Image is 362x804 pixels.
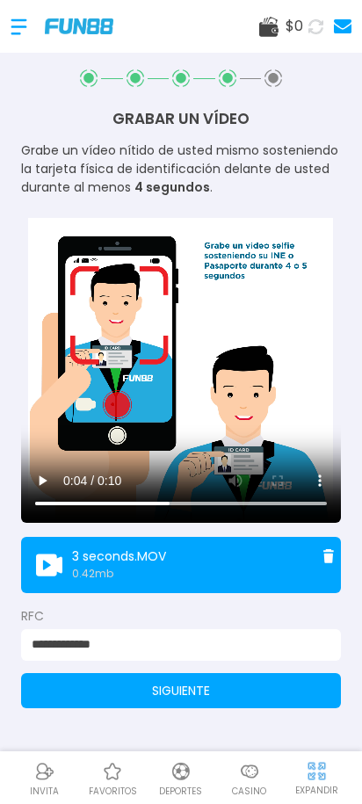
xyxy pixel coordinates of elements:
[239,761,260,782] img: Casino
[21,218,341,523] video: Su navegador no soporta la etiqueta de vídeo.
[232,785,266,798] p: Casino
[30,785,59,798] p: INVITA
[11,758,79,798] a: ReferralReferralINVITA
[72,547,166,566] p: 3 seconds.MOV
[159,785,202,798] p: Deportes
[21,607,341,626] label: RFC
[215,758,284,798] a: CasinoCasinoCasino
[34,761,55,782] img: Referral
[21,673,341,708] button: SIGUIENTE
[295,784,338,797] p: EXPANDIR
[21,141,341,197] p: Grabe un vídeo nítido de usted mismo sosteniendo la tarjeta física de identificación delante de u...
[134,178,210,196] span: 4 segundos
[21,108,341,131] h3: GRABAR UN VÍDEO
[45,18,113,33] img: Company Logo
[72,566,166,582] p: 0.42 mb
[286,16,303,37] span: $ 0
[102,761,123,782] img: Casino Favoritos
[147,758,215,798] a: DeportesDeportesDeportes
[306,760,328,782] img: hide
[79,758,148,798] a: Casino FavoritosCasino Favoritosfavoritos
[170,761,192,782] img: Deportes
[89,785,137,798] p: favoritos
